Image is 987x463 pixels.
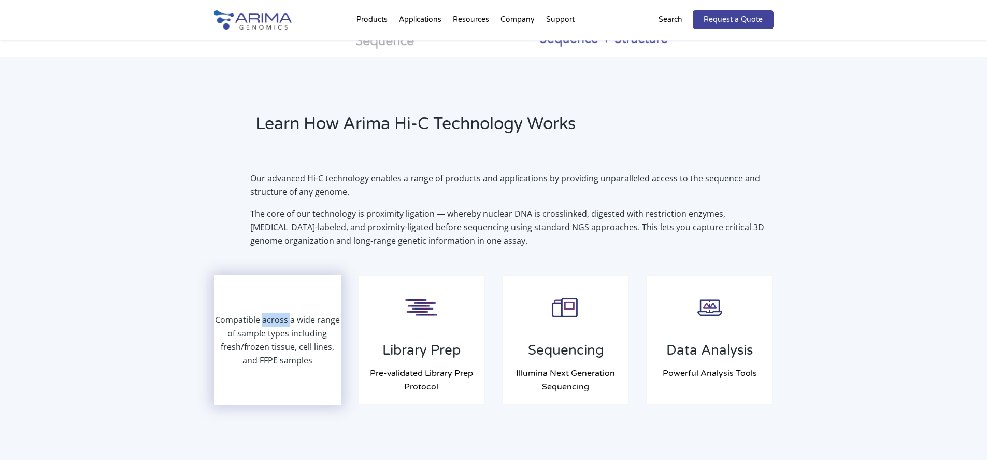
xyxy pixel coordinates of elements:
[513,342,618,367] h3: Sequencing
[250,172,774,207] p: Our advanced Hi-C technology enables a range of products and applications by providing unparallel...
[369,342,474,367] h3: Library Prep
[215,313,340,367] p: Compatible across a wide range of sample types including fresh/frozen tissue, cell lines, and FFP...
[689,287,731,328] img: Data-Analysis-Step_Icon_Arima-Genomics.png
[545,287,586,328] img: Sequencing-Step_Icon_Arima-Genomics.png
[255,113,626,144] h2: Learn How Arima Hi-C Technology Works
[250,207,774,247] p: The core of our technology is proximity ligation — whereby nuclear DNA is crosslinked, digested w...
[513,367,618,394] h4: Illumina Next Generation Sequencing
[657,342,762,367] h3: Data Analysis
[214,10,292,30] img: Arima-Genomics-logo
[369,367,474,394] h4: Pre-validated Library Prep Protocol
[659,13,682,26] p: Search
[657,367,762,380] h4: Powerful Analysis Tools
[400,287,442,328] img: Library-Prep-Step_Icon_Arima-Genomics.png
[693,10,774,29] a: Request a Quote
